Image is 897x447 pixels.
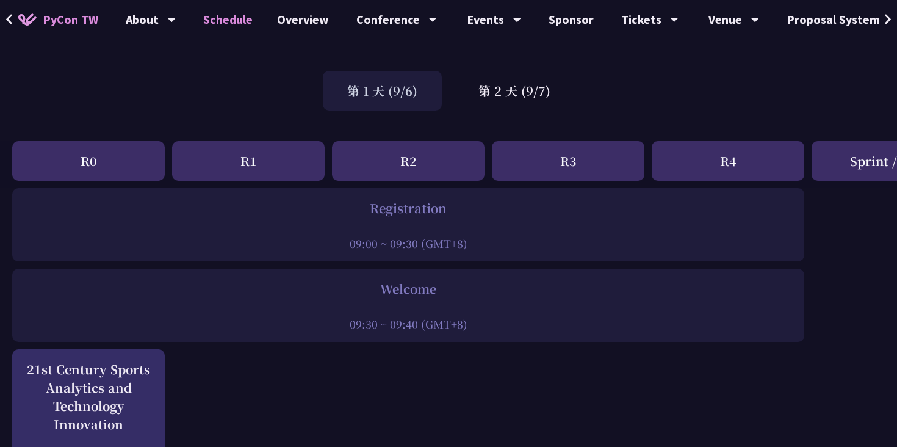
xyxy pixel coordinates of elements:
div: Welcome [18,280,798,298]
span: PyCon TW [43,10,98,29]
div: R0 [12,141,165,181]
div: 21st Century Sports Analytics and Technology Innovation [18,360,159,434]
a: PyCon TW [6,4,110,35]
div: 09:30 ~ 09:40 (GMT+8) [18,316,798,332]
div: 09:00 ~ 09:30 (GMT+8) [18,236,798,251]
div: Registration [18,199,798,217]
div: R3 [492,141,644,181]
img: Home icon of PyCon TW 2025 [18,13,37,26]
div: R1 [172,141,325,181]
div: 第 1 天 (9/6) [323,71,442,111]
div: R2 [332,141,485,181]
div: R4 [652,141,804,181]
div: 第 2 天 (9/7) [454,71,575,111]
